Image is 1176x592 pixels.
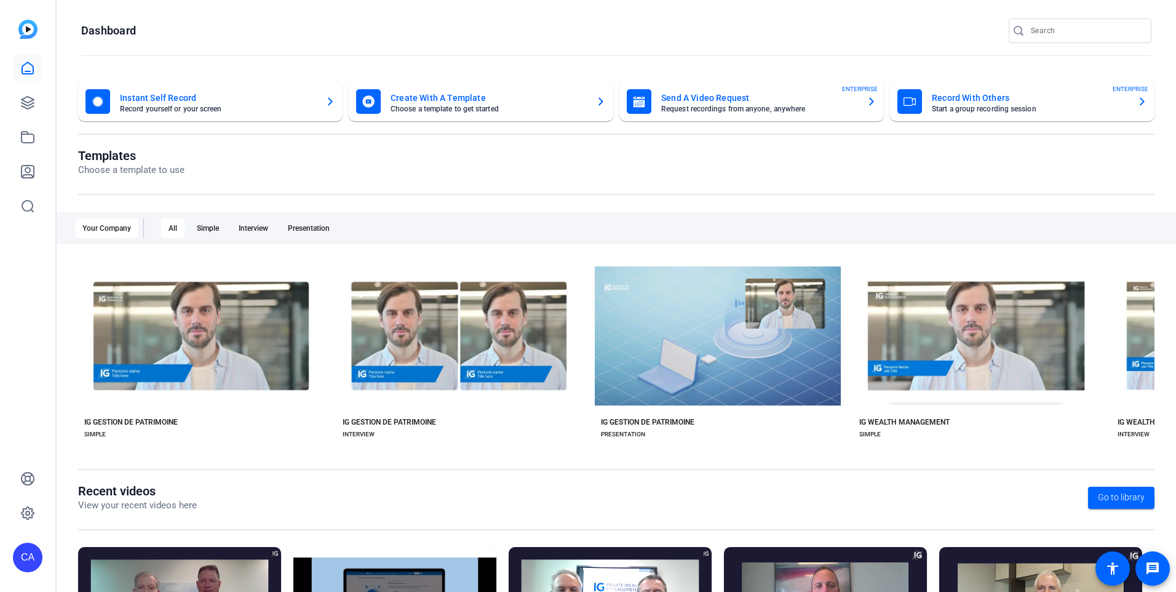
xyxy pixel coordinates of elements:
mat-card-subtitle: Record yourself or your screen [120,105,316,113]
mat-icon: accessibility [1105,561,1120,576]
div: IG WEALTH MANAGEMENT [859,417,950,427]
div: PRESENTATION [601,430,645,439]
mat-card-title: Create With A Template [391,90,586,105]
div: INTERVIEW [1118,430,1150,439]
span: ENTERPRISE [842,84,878,94]
div: IG GESTION DE PATRIMOINE [343,417,436,427]
button: Record With OthersStart a group recording sessionENTERPRISE [890,82,1154,121]
h1: Recent videos [78,484,197,498]
mat-card-title: Record With Others [932,90,1127,105]
mat-card-subtitle: Request recordings from anyone, anywhere [661,105,857,113]
a: Go to library [1088,487,1154,509]
div: Your Company [75,218,138,238]
div: IG GESTION DE PATRIMOINE [84,417,178,427]
mat-card-title: Send A Video Request [661,90,857,105]
h1: Dashboard [81,23,136,38]
input: Search [1031,23,1142,38]
h1: Templates [78,148,185,163]
img: blue-gradient.svg [18,20,38,39]
p: View your recent videos here [78,498,197,513]
div: INTERVIEW [343,430,375,439]
mat-icon: message [1145,561,1160,576]
span: ENTERPRISE [1113,84,1148,94]
div: SIMPLE [859,430,881,439]
div: SIMPLE [84,430,106,439]
button: Send A Video RequestRequest recordings from anyone, anywhereENTERPRISE [619,82,884,121]
mat-card-subtitle: Start a group recording session [932,105,1127,113]
p: Choose a template to use [78,163,185,177]
button: Create With A TemplateChoose a template to get started [349,82,613,121]
div: CA [13,543,42,572]
div: Interview [231,218,276,238]
div: All [161,218,185,238]
div: Simple [189,218,226,238]
div: Presentation [280,218,337,238]
div: IG GESTION DE PATRIMOINE [601,417,694,427]
mat-card-subtitle: Choose a template to get started [391,105,586,113]
button: Instant Self RecordRecord yourself or your screen [78,82,343,121]
mat-card-title: Instant Self Record [120,90,316,105]
span: Go to library [1098,491,1145,504]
